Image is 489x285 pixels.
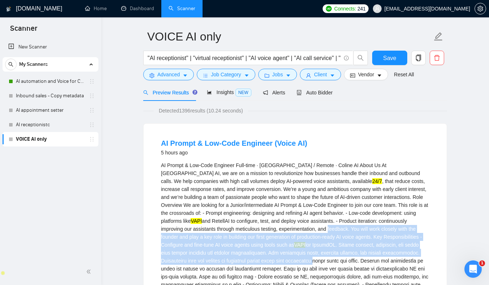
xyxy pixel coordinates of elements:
span: search [143,90,148,95]
span: area-chart [207,90,212,95]
a: AI receptionistc [16,118,85,132]
span: caret-down [183,73,188,78]
span: holder [89,78,95,84]
span: Jobs [272,71,283,78]
a: homeHome [85,5,107,12]
a: dashboardDashboard [121,5,154,12]
span: caret-down [377,73,382,78]
span: Alerts [263,90,285,95]
span: Insights [207,89,251,95]
span: caret-down [286,73,291,78]
span: NEW [235,89,251,97]
button: delete [430,51,444,65]
a: AI Prompt & Low-Code Engineer (Voice AI) [161,139,307,147]
input: Search Freelance Jobs... [148,54,341,63]
span: copy [412,55,425,61]
span: robot [297,90,302,95]
button: settingAdvancedcaret-down [143,69,194,80]
img: logo [6,3,11,15]
button: search [353,51,368,65]
button: Save [372,51,407,65]
span: edit [434,32,443,41]
span: delete [430,55,444,61]
span: Connects: [334,5,356,13]
span: user [375,6,380,11]
span: Scanner [4,23,43,38]
a: searchScanner [169,5,195,12]
a: VOICE AI only [16,132,85,146]
span: bars [203,73,208,78]
span: 241 [357,5,365,13]
div: Tooltip anchor [192,89,198,95]
button: folderJobscaret-down [258,69,297,80]
span: 1 [479,260,485,266]
button: search [5,59,17,70]
input: Scanner name... [147,27,432,46]
span: Vendor [358,71,374,78]
a: AI automation and Voice for CRM & Booking [16,74,85,89]
li: My Scanners [3,57,98,146]
span: Preview Results [143,90,195,95]
button: userClientcaret-down [300,69,341,80]
button: setting [475,3,486,14]
span: user [306,73,311,78]
span: Job Category [211,71,241,78]
button: copy [411,51,426,65]
span: Detected 1396 results (10.24 seconds) [154,107,248,115]
span: Client [314,71,327,78]
button: idcardVendorcaret-down [344,69,388,80]
span: idcard [350,73,355,78]
li: New Scanner [3,40,98,54]
span: My Scanners [19,57,48,72]
iframe: Intercom live chat [464,260,482,278]
span: holder [89,122,95,128]
span: setting [149,73,154,78]
span: holder [89,107,95,113]
span: caret-down [244,73,249,78]
span: caret-down [330,73,335,78]
span: Advanced [157,71,180,78]
a: New Scanner [8,40,93,54]
span: search [5,62,16,67]
span: Save [383,54,396,63]
img: Apollo [0,271,5,276]
span: search [354,55,367,61]
a: AI appointment setter [16,103,85,118]
img: upwork-logo.png [326,6,332,12]
button: barsJob Categorycaret-down [197,69,255,80]
span: holder [89,136,95,142]
a: Inbound sales - Copy metadata [16,89,85,103]
span: holder [89,93,95,99]
mark: 24/7 [372,178,382,184]
a: setting [475,6,486,12]
mark: VAPI [294,242,305,248]
a: Reset All [394,71,414,78]
mark: VAPI [191,218,202,224]
span: Auto Bidder [297,90,332,95]
span: info-circle [344,56,349,60]
span: folder [264,73,269,78]
div: 5 hours ago [161,148,307,157]
span: notification [263,90,268,95]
